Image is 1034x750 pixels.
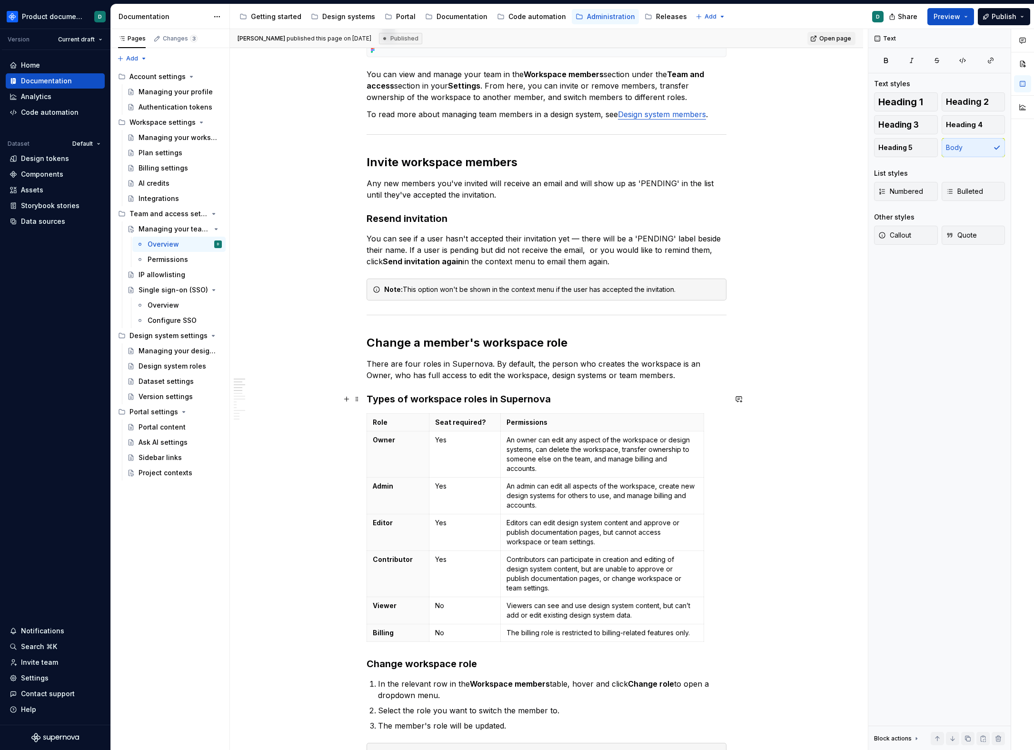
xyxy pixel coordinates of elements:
strong: Note: [384,285,403,293]
a: Portal [381,9,419,24]
svg: Supernova Logo [31,733,79,742]
div: Code automation [21,108,79,117]
p: No [435,628,495,638]
p: Yes [435,481,495,491]
div: Managing your design system [139,346,217,356]
h3: Resend invitation [367,212,726,225]
strong: Viewer [373,601,397,610]
span: Bulleted [946,187,983,196]
div: Changes [163,35,198,42]
p: Contributor [373,555,423,564]
a: Settings [6,670,105,686]
div: Notifications [21,626,64,636]
p: Seat required? [435,418,495,427]
div: Design tokens [21,154,69,163]
a: IP allowlisting [123,267,226,282]
a: Components [6,167,105,182]
span: Heading 4 [946,120,983,130]
div: Overview [148,240,179,249]
a: Single sign-on (SSO) [123,282,226,298]
button: Search ⌘K [6,639,105,654]
span: Current draft [58,36,95,43]
div: Product documentation [22,12,83,21]
div: Account settings [114,69,226,84]
a: Open page [807,32,855,45]
h2: Change a member's workspace role [367,335,726,350]
span: Default [72,140,93,148]
span: Open page [819,35,851,42]
a: Managing your team [to update] [123,221,226,237]
div: Sidebar links [139,453,182,462]
span: 3 [190,35,198,42]
div: Dataset settings [139,377,194,386]
a: Billing settings [123,160,226,176]
div: Account settings [129,72,186,81]
button: Preview [927,8,974,25]
p: You can see if a user hasn't accepted their invitation yet — there will be a 'PENDING' label besi... [367,233,726,267]
div: Overview [148,300,179,310]
div: AI credits [139,179,169,188]
div: Integrations [139,194,179,203]
p: Select the role you want to switch the member to. [378,705,726,716]
a: Analytics [6,89,105,104]
a: Dataset settings [123,374,226,389]
span: Numbered [878,187,923,196]
a: Releases [641,9,691,24]
div: Components [21,170,63,179]
div: Managing your team [to update] [139,224,210,234]
div: Authentication tokens [139,102,212,112]
div: Other styles [874,212,915,222]
button: Quote [942,226,1005,245]
div: Help [21,705,36,714]
div: Version settings [139,392,193,401]
strong: Change role [628,679,674,689]
div: Design system roles [139,361,206,371]
a: Portal content [123,420,226,435]
a: Managing your workspace [123,130,226,145]
p: There are four roles in Supernova. By default, the person who creates the workspace is an Owner, ... [367,358,726,381]
span: [PERSON_NAME] [238,35,285,42]
a: Design system members [618,110,706,119]
div: Portal settings [114,404,226,420]
div: Permissions [148,255,188,264]
a: Integrations [123,191,226,206]
p: Role [373,418,423,427]
div: Managing your workspace [139,133,217,142]
button: Heading 1 [874,92,938,111]
img: 87691e09-aac2-46b6-b153-b9fe4eb63333.png [7,11,18,22]
a: Administration [572,9,639,24]
div: Configure SSO [148,316,197,325]
button: Bulleted [942,182,1005,201]
p: Permissions [507,418,698,427]
div: Plan settings [139,148,182,158]
button: Heading 3 [874,115,938,134]
div: Project contexts [139,468,192,478]
a: Permissions [132,252,226,267]
button: Heading 4 [942,115,1005,134]
div: Ask AI settings [139,438,188,447]
h3: Change workspace role [367,657,726,670]
div: Invite team [21,658,58,667]
span: Add [126,55,138,62]
button: Add [114,52,150,65]
button: Current draft [54,33,107,46]
span: Add [705,13,716,20]
div: Getting started [251,12,301,21]
p: Yes [435,555,495,564]
a: Getting started [236,9,305,24]
p: No [435,601,495,610]
p: An admin can edit all aspects of the workspace, create new design systems for others to use, and ... [507,481,698,510]
p: Yes [435,518,495,528]
button: Publish [978,8,1030,25]
div: Portal content [139,422,186,432]
span: Heading 5 [878,143,913,152]
div: IP allowlisting [139,270,185,280]
a: Design system roles [123,359,226,374]
button: Contact support [6,686,105,701]
div: Settings [21,673,49,683]
div: Page tree [236,7,691,26]
div: Billing settings [139,163,188,173]
div: Documentation [119,12,209,21]
p: In the relevant row in the table, hover and click to open a dropdown menu. [378,678,726,701]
